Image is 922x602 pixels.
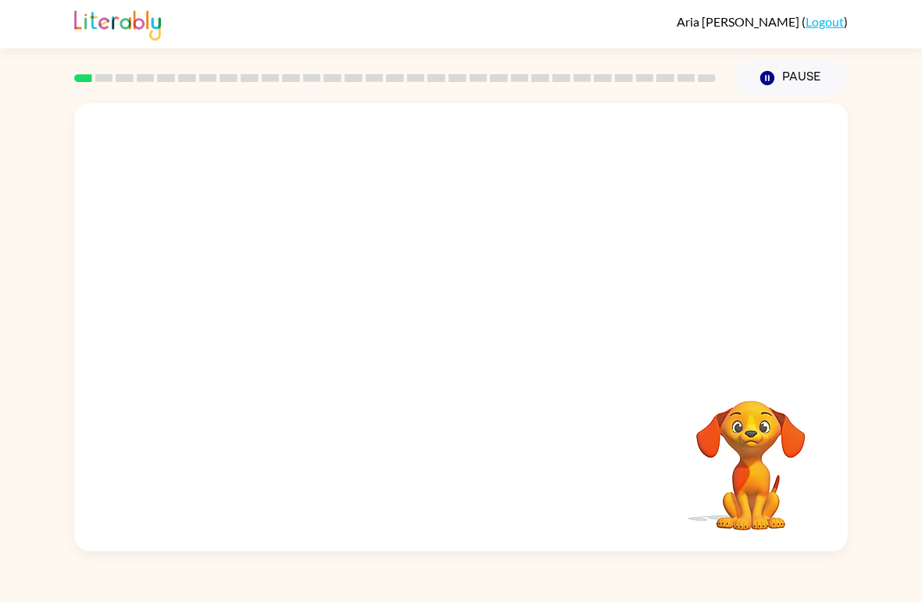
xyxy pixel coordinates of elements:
video: Your browser must support playing .mp4 files to use Literably. Please try using another browser. [673,376,829,533]
span: Aria [PERSON_NAME] [677,14,802,29]
button: Pause [734,60,848,96]
div: ( ) [677,14,848,29]
img: Literably [74,6,161,41]
a: Logout [806,14,844,29]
